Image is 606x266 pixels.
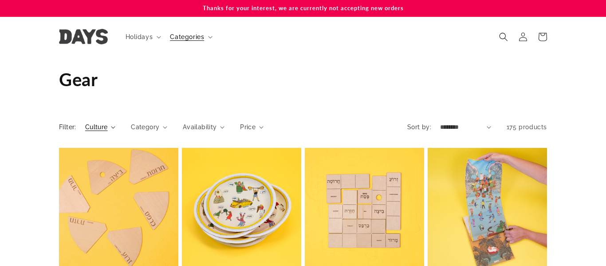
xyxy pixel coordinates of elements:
span: Availability [183,123,217,132]
summary: Categories [165,28,216,46]
img: Days United [59,29,108,44]
span: Category [131,123,159,132]
span: Culture [85,123,108,132]
h1: Gear [59,68,547,91]
span: Price [240,123,256,132]
summary: Search [494,27,513,47]
label: Sort by: [407,123,431,131]
span: Holidays [126,33,153,41]
summary: Category (0 selected) [131,123,167,132]
span: Categories [170,33,204,41]
summary: Culture (0 selected) [85,123,115,132]
span: 175 products [507,123,547,131]
summary: Price [240,123,264,132]
h2: Filter: [59,123,76,132]
summary: Holidays [120,28,165,46]
summary: Availability (0 selected) [183,123,224,132]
